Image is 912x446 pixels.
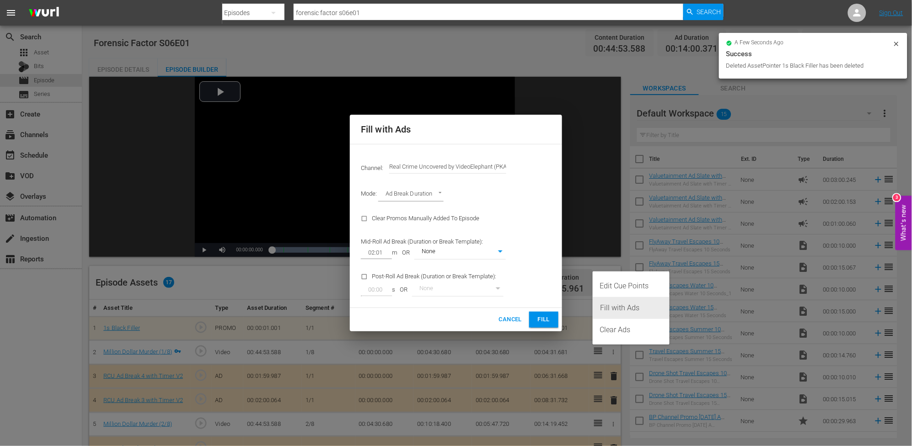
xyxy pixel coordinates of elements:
span: s [392,286,395,294]
button: Fill [529,312,558,328]
img: ans4CAIJ8jUAAAAAAAAAAAAAAAAAAAAAAAAgQb4GAAAAAAAAAAAAAAAAAAAAAAAAJMjXAAAAAAAAAAAAAAAAAAAAAAAAgAT5G... [22,2,66,24]
span: m [392,249,397,257]
div: Fill with Ads [600,297,662,319]
div: Clear Promos Manually Added To Episode [355,207,511,230]
div: Post-Roll Ad Break (Duration or Break Template): [355,265,511,302]
span: OR [397,249,414,257]
h2: Fill with Ads [361,122,551,137]
button: Open Feedback Widget [896,196,912,250]
div: Success [726,48,900,59]
div: Edit Cue Points [600,275,662,297]
div: 3 [893,194,901,202]
span: Cancel [499,314,522,325]
span: OR [395,286,412,294]
div: None [414,246,506,259]
div: Ad Break Duration [378,188,444,201]
div: Mode: [355,183,557,207]
span: Channel: [361,165,389,171]
a: Sign Out [880,9,903,16]
span: Search [697,4,721,20]
span: a few seconds ago [735,39,784,47]
span: menu [5,7,16,18]
div: Deleted AssetPointer 1s Black Filler has been deleted [726,61,891,70]
button: Cancel [495,312,526,328]
div: Clear Ads [600,319,662,341]
div: None [412,283,504,296]
span: Mid-Roll Ad Break (Duration or Break Template): [361,238,483,244]
span: Fill [536,314,551,325]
